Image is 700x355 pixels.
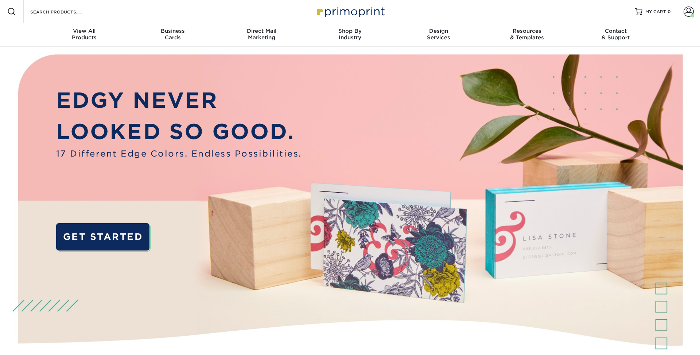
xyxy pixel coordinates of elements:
[40,28,129,34] span: View All
[483,28,571,41] div: & Templates
[306,28,394,34] span: Shop By
[314,4,386,19] img: Primoprint
[483,23,571,47] a: Resources& Templates
[129,28,217,41] div: Cards
[40,23,129,47] a: View AllProducts
[394,23,483,47] a: DesignServices
[306,23,394,47] a: Shop ByIndustry
[129,28,217,34] span: Business
[217,23,306,47] a: Direct MailMarketing
[40,28,129,41] div: Products
[571,28,660,34] span: Contact
[571,23,660,47] a: Contact& Support
[30,7,101,16] input: SEARCH PRODUCTS.....
[129,23,217,47] a: BusinessCards
[56,116,302,147] p: LOOKED SO GOOD.
[56,85,302,116] p: EDGY NEVER
[306,28,394,41] div: Industry
[394,28,483,34] span: Design
[217,28,306,41] div: Marketing
[668,9,671,14] span: 0
[56,147,302,160] span: 17 Different Edge Colors. Endless Possibilities.
[56,223,150,251] a: GET STARTED
[394,28,483,41] div: Services
[483,28,571,34] span: Resources
[645,9,666,15] span: MY CART
[217,28,306,34] span: Direct Mail
[571,28,660,41] div: & Support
